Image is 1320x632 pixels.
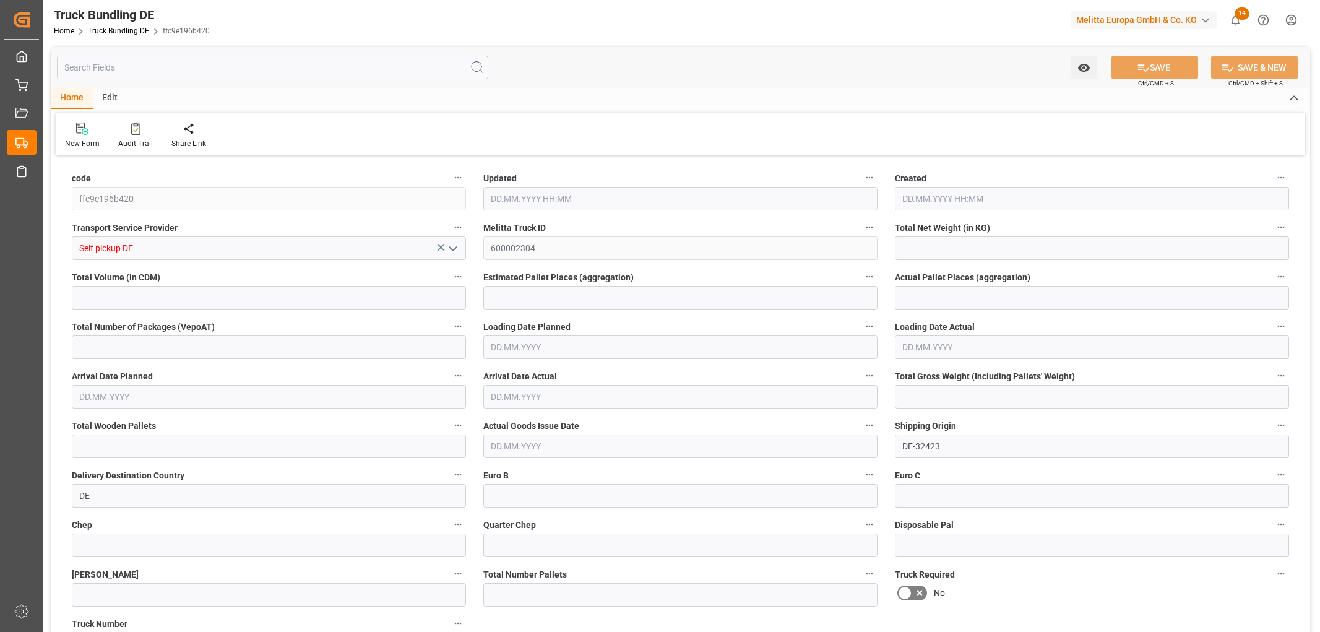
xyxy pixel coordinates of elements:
button: Total Gross Weight (Including Pallets' Weight) [1273,368,1289,384]
span: Euro B [483,469,509,482]
span: Created [895,172,926,185]
button: Disposable Pal [1273,516,1289,532]
button: Total Number of Packages (VepoAT) [450,318,466,334]
button: open menu [1071,56,1097,79]
button: Help Center [1249,6,1277,34]
button: show 14 new notifications [1222,6,1249,34]
span: code [72,172,91,185]
button: Chep [450,516,466,532]
button: Melitta Europa GmbH & Co. KG [1071,8,1222,32]
button: Melitta Truck ID [861,219,878,235]
span: Loading Date Actual [895,321,975,334]
button: Total Volume (in CDM) [450,269,466,285]
span: Total Number Pallets [483,568,567,581]
span: Total Net Weight (in KG) [895,222,990,235]
input: DD.MM.YYYY [483,435,878,458]
button: code [450,170,466,186]
span: Total Wooden Pallets [72,420,156,433]
button: Truck Number [450,615,466,631]
button: Arrival Date Planned [450,368,466,384]
span: Ctrl/CMD + Shift + S [1228,79,1283,88]
button: Total Number Pallets [861,566,878,582]
span: Estimated Pallet Places (aggregation) [483,271,634,284]
span: Quarter Chep [483,519,536,532]
input: DD.MM.YYYY HH:MM [483,187,878,210]
button: SAVE & NEW [1211,56,1298,79]
div: Share Link [171,138,206,149]
button: Shipping Origin [1273,417,1289,433]
input: DD.MM.YYYY [72,385,466,409]
button: Delivery Destination Country [450,467,466,483]
span: Arrival Date Actual [483,370,557,383]
button: Euro B [861,467,878,483]
div: New Form [65,138,100,149]
input: DD.MM.YYYY [895,335,1289,359]
span: [PERSON_NAME] [72,568,139,581]
button: open menu [443,239,462,258]
div: Audit Trail [118,138,153,149]
span: Total Volume (in CDM) [72,271,160,284]
span: Total Number of Packages (VepoAT) [72,321,215,334]
div: Truck Bundling DE [54,6,210,24]
span: Arrival Date Planned [72,370,153,383]
button: SAVE [1111,56,1198,79]
span: Truck Required [895,568,955,581]
button: Estimated Pallet Places (aggregation) [861,269,878,285]
div: Home [51,88,93,109]
button: Actual Goods Issue Date [861,417,878,433]
span: 14 [1235,7,1249,20]
input: DD.MM.YYYY [483,385,878,409]
input: DD.MM.YYYY [483,335,878,359]
input: DD.MM.YYYY HH:MM [895,187,1289,210]
button: Loading Date Actual [1273,318,1289,334]
input: Search Fields [57,56,488,79]
span: Disposable Pal [895,519,954,532]
button: Created [1273,170,1289,186]
span: Chep [72,519,92,532]
button: Transport Service Provider [450,219,466,235]
span: Total Gross Weight (Including Pallets' Weight) [895,370,1075,383]
button: Actual Pallet Places (aggregation) [1273,269,1289,285]
span: Updated [483,172,517,185]
div: Edit [93,88,127,109]
span: Delivery Destination Country [72,469,184,482]
a: Truck Bundling DE [88,27,149,35]
button: Quarter Chep [861,516,878,532]
div: Melitta Europa GmbH & Co. KG [1071,11,1217,29]
button: Euro C [1273,467,1289,483]
button: Total Net Weight (in KG) [1273,219,1289,235]
button: [PERSON_NAME] [450,566,466,582]
button: Loading Date Planned [861,318,878,334]
a: Home [54,27,74,35]
span: Truck Number [72,618,127,631]
button: Truck Required [1273,566,1289,582]
span: No [934,587,945,600]
button: Updated [861,170,878,186]
button: Arrival Date Actual [861,368,878,384]
span: Euro C [895,469,920,482]
span: Melitta Truck ID [483,222,546,235]
span: Ctrl/CMD + S [1138,79,1174,88]
span: Actual Goods Issue Date [483,420,579,433]
span: Shipping Origin [895,420,956,433]
span: Loading Date Planned [483,321,571,334]
span: Transport Service Provider [72,222,178,235]
button: Total Wooden Pallets [450,417,466,433]
span: Actual Pallet Places (aggregation) [895,271,1030,284]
